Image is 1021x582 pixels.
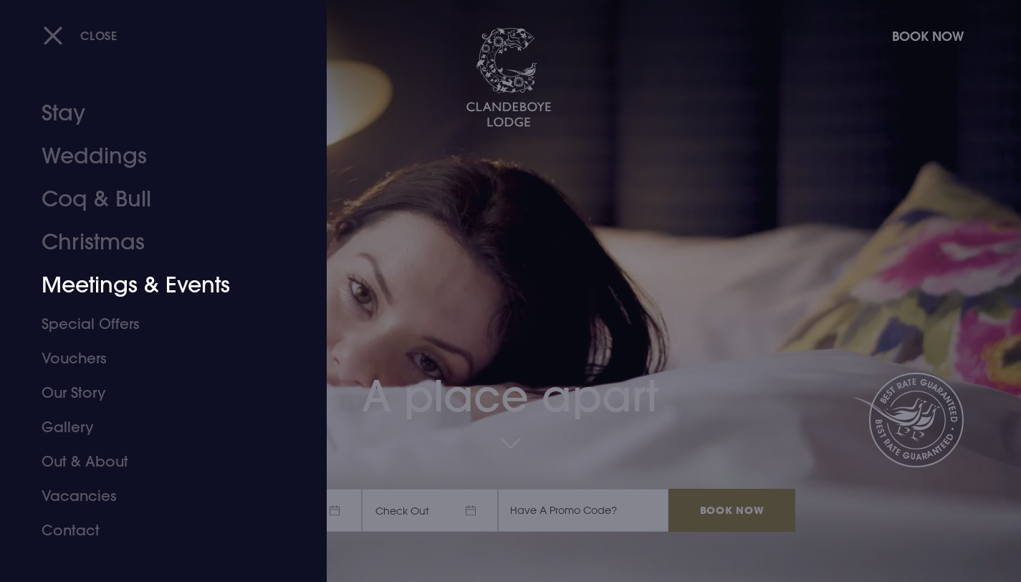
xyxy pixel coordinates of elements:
a: Vouchers [42,341,268,376]
a: Meetings & Events [42,264,268,307]
a: Out & About [42,444,268,479]
a: Gallery [42,410,268,444]
a: Vacancies [42,479,268,513]
a: Christmas [42,221,268,264]
a: Stay [42,92,268,135]
a: Coq & Bull [42,178,268,221]
button: Close [43,21,118,50]
a: Our Story [42,376,268,410]
a: Weddings [42,135,268,178]
a: Contact [42,513,268,548]
span: Close [80,28,118,43]
a: Special Offers [42,307,268,341]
